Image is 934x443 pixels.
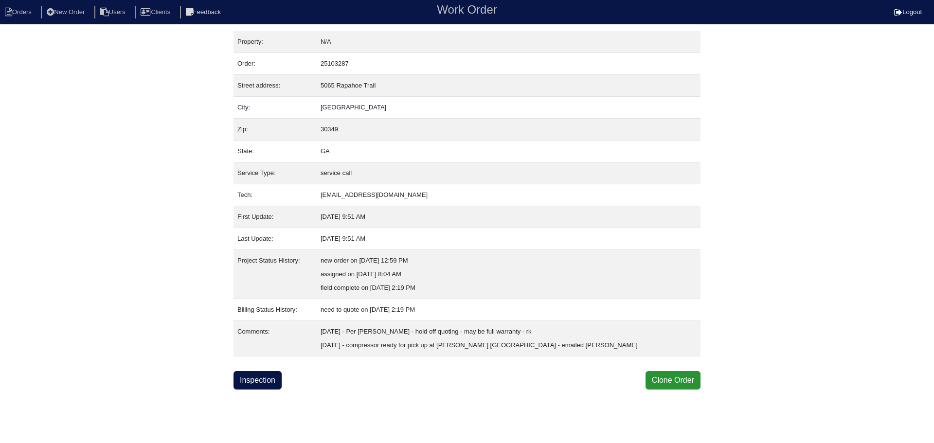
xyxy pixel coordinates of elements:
[233,162,317,184] td: Service Type:
[135,6,178,19] li: Clients
[894,8,922,16] a: Logout
[233,371,282,390] a: Inspection
[233,141,317,162] td: State:
[233,299,317,321] td: Billing Status History:
[233,228,317,250] td: Last Update:
[41,6,92,19] li: New Order
[321,281,697,295] div: field complete on [DATE] 2:19 PM
[233,250,317,299] td: Project Status History:
[317,321,700,356] td: [DATE] - Per [PERSON_NAME] - hold off quoting - may be full warranty - rk [DATE] - compressor rea...
[233,119,317,141] td: Zip:
[233,97,317,119] td: City:
[233,31,317,53] td: Property:
[317,75,700,97] td: 5065 Rapahoe Trail
[180,6,229,19] li: Feedback
[321,303,697,317] div: need to quote on [DATE] 2:19 PM
[233,321,317,356] td: Comments:
[94,8,133,16] a: Users
[646,371,700,390] button: Clone Order
[317,228,700,250] td: [DATE] 9:51 AM
[317,206,700,228] td: [DATE] 9:51 AM
[135,8,178,16] a: Clients
[41,8,92,16] a: New Order
[233,206,317,228] td: First Update:
[317,119,700,141] td: 30349
[317,53,700,75] td: 25103287
[321,267,697,281] div: assigned on [DATE] 8:04 AM
[317,162,700,184] td: service call
[233,53,317,75] td: Order:
[317,31,700,53] td: N/A
[317,184,700,206] td: [EMAIL_ADDRESS][DOMAIN_NAME]
[317,141,700,162] td: GA
[233,75,317,97] td: Street address:
[317,97,700,119] td: [GEOGRAPHIC_DATA]
[321,254,697,267] div: new order on [DATE] 12:59 PM
[233,184,317,206] td: Tech:
[94,6,133,19] li: Users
